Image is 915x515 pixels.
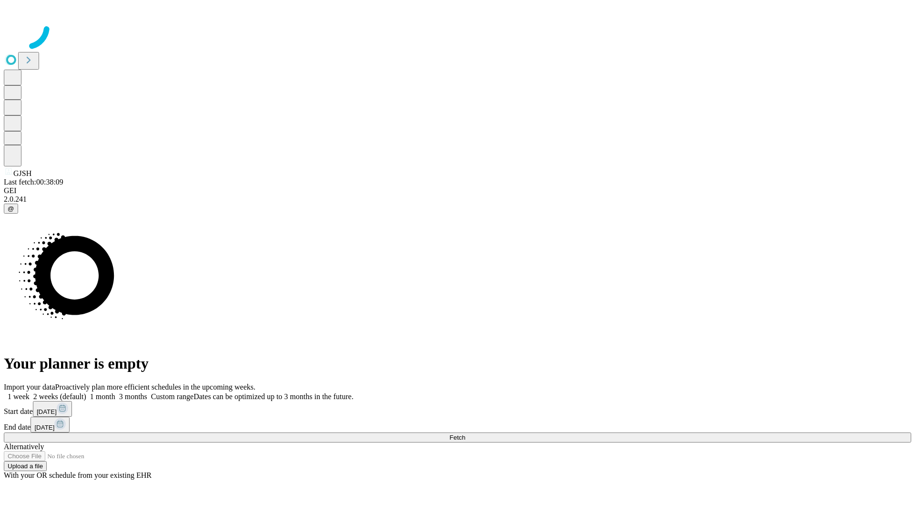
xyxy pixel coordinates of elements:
[4,401,911,417] div: Start date
[4,383,55,391] span: Import your data
[90,392,115,401] span: 1 month
[4,186,911,195] div: GEI
[4,471,152,479] span: With your OR schedule from your existing EHR
[449,434,465,441] span: Fetch
[4,178,63,186] span: Last fetch: 00:38:09
[4,417,911,433] div: End date
[4,204,18,214] button: @
[8,205,14,212] span: @
[4,355,911,372] h1: Your planner is empty
[34,424,54,431] span: [DATE]
[33,401,72,417] button: [DATE]
[193,392,353,401] span: Dates can be optimized up to 3 months in the future.
[4,443,44,451] span: Alternatively
[55,383,255,391] span: Proactively plan more efficient schedules in the upcoming weeks.
[151,392,193,401] span: Custom range
[4,433,911,443] button: Fetch
[119,392,147,401] span: 3 months
[33,392,86,401] span: 2 weeks (default)
[4,195,911,204] div: 2.0.241
[37,408,57,415] span: [DATE]
[13,169,31,177] span: GJSH
[30,417,70,433] button: [DATE]
[4,461,47,471] button: Upload a file
[8,392,30,401] span: 1 week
